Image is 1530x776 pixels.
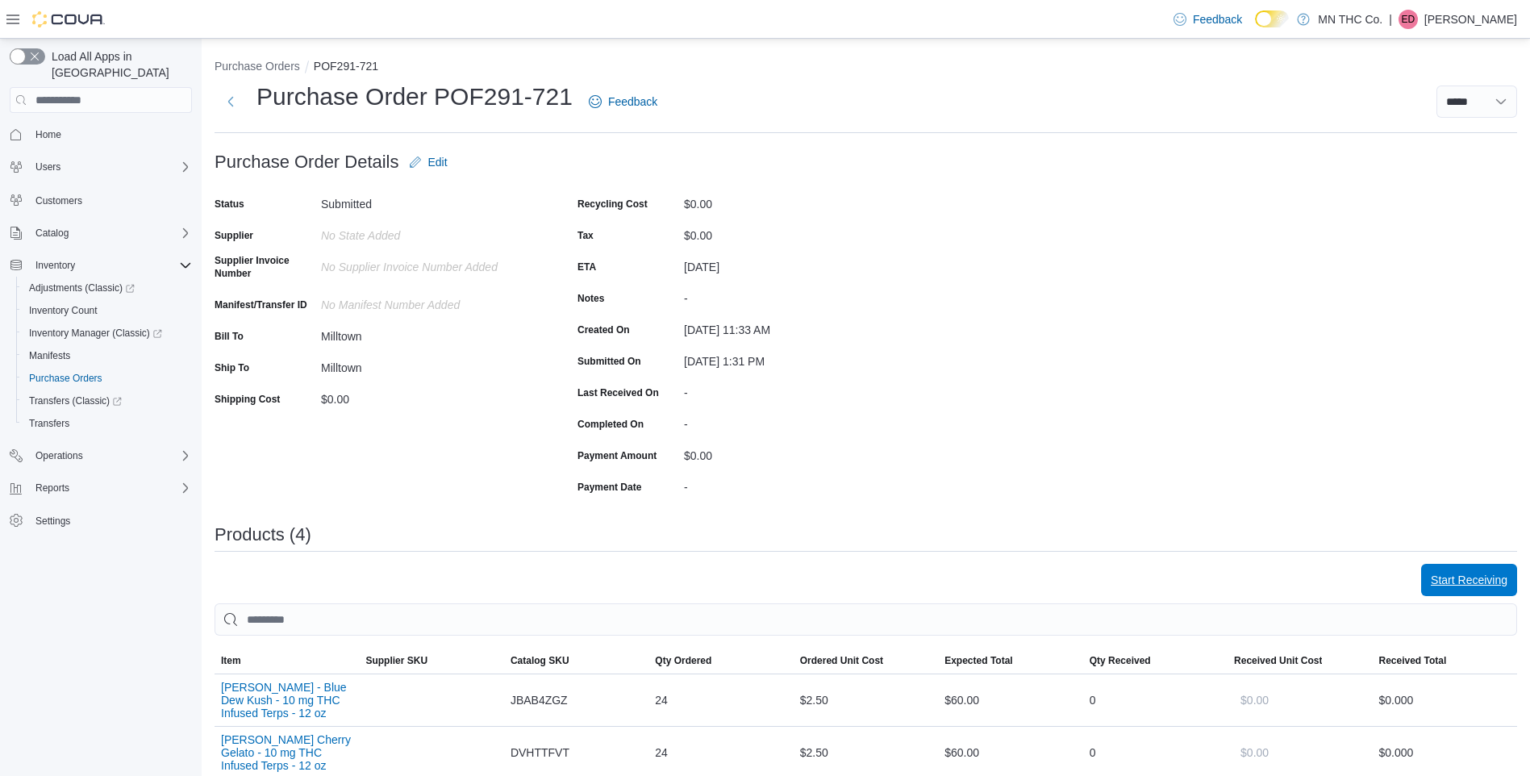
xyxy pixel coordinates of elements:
button: Item [215,648,359,674]
span: Customers [29,190,192,210]
span: Catalog [35,227,69,240]
span: Start Receiving [1431,572,1507,588]
input: Dark Mode [1255,10,1289,27]
span: $0.00 [1240,692,1269,708]
label: ETA [577,261,596,273]
button: Inventory Count [16,299,198,322]
a: Inventory Count [23,301,104,320]
label: Supplier [215,229,253,242]
label: Notes [577,292,604,305]
div: $0.00 [321,386,537,406]
span: Purchase Orders [23,369,192,388]
p: [PERSON_NAME] [1424,10,1517,29]
button: POF291-721 [314,60,378,73]
div: - [684,380,900,399]
div: Emma Docken [1399,10,1418,29]
a: Feedback [1167,3,1249,35]
span: Received Total [1379,654,1447,667]
div: Milltown [321,323,537,343]
label: Payment Date [577,481,641,494]
span: Customers [35,194,82,207]
span: Inventory [35,259,75,272]
button: Customers [3,188,198,211]
div: $0.00 0 [1379,690,1511,710]
button: Catalog SKU [504,648,648,674]
a: Settings [29,511,77,531]
a: Adjustments (Classic) [16,277,198,299]
button: Reports [29,478,76,498]
span: Users [35,161,60,173]
a: Inventory Manager (Classic) [16,322,198,344]
div: [DATE] [684,254,900,273]
span: Item [221,654,241,667]
span: Inventory [29,256,192,275]
div: No Supplier Invoice Number added [321,254,537,273]
span: Catalog [29,223,192,243]
h3: Purchase Order Details [215,152,399,172]
button: Edit [402,146,454,178]
span: Users [29,157,192,177]
span: Dark Mode [1255,27,1256,28]
button: Ordered Unit Cost [794,648,938,674]
div: $0.00 [684,223,900,242]
button: [PERSON_NAME] Cherry Gelato - 10 mg THC Infused Terps - 12 oz [221,733,352,772]
div: $0.00 0 [1379,743,1511,762]
button: Settings [3,509,198,532]
div: No State added [321,223,537,242]
img: Cova [32,11,105,27]
span: $0.00 [1240,745,1269,761]
button: Home [3,123,198,146]
button: Inventory [3,254,198,277]
span: Operations [29,446,192,465]
span: Adjustments (Classic) [29,282,135,294]
div: Submitted [321,191,537,211]
div: $2.50 [794,736,938,769]
div: 0 [1083,684,1228,716]
button: Users [3,156,198,178]
div: $0.00 [684,443,900,462]
span: Transfers [23,414,192,433]
span: Reports [35,482,69,494]
span: Adjustments (Classic) [23,278,192,298]
span: Manifests [29,349,70,362]
span: Operations [35,449,83,462]
div: 0 [1083,736,1228,769]
label: Payment Amount [577,449,657,462]
span: Settings [29,511,192,531]
button: Transfers [16,412,198,435]
label: Supplier Invoice Number [215,254,315,280]
span: Home [29,124,192,144]
a: Inventory Manager (Classic) [23,323,169,343]
span: Qty Ordered [655,654,711,667]
a: Feedback [582,86,664,118]
span: Catalog SKU [511,654,569,667]
span: Inventory Count [29,304,98,317]
a: Adjustments (Classic) [23,278,141,298]
label: Manifest/Transfer ID [215,298,307,311]
button: Catalog [29,223,75,243]
span: Edit [428,154,448,170]
a: Purchase Orders [23,369,109,388]
div: - [684,286,900,305]
span: Settings [35,515,70,528]
div: - [684,411,900,431]
div: $0.00 [684,191,900,211]
button: Next [215,86,247,118]
button: Qty Ordered [648,648,793,674]
nav: An example of EuiBreadcrumbs [215,58,1517,77]
span: Feedback [1193,11,1242,27]
label: Completed On [577,418,644,431]
button: Purchase Orders [16,367,198,390]
div: [DATE] 11:33 AM [684,317,900,336]
span: Inventory Manager (Classic) [23,323,192,343]
span: Manifests [23,346,192,365]
button: Reports [3,477,198,499]
span: Supplier SKU [365,654,427,667]
button: $0.00 [1234,684,1275,716]
label: Created On [577,323,630,336]
button: Purchase Orders [215,60,300,73]
button: $0.00 [1234,736,1275,769]
button: [PERSON_NAME] - Blue Dew Kush - 10 mg THC Infused Terps - 12 oz [221,681,352,720]
span: Transfers [29,417,69,430]
button: Expected Total [938,648,1082,674]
